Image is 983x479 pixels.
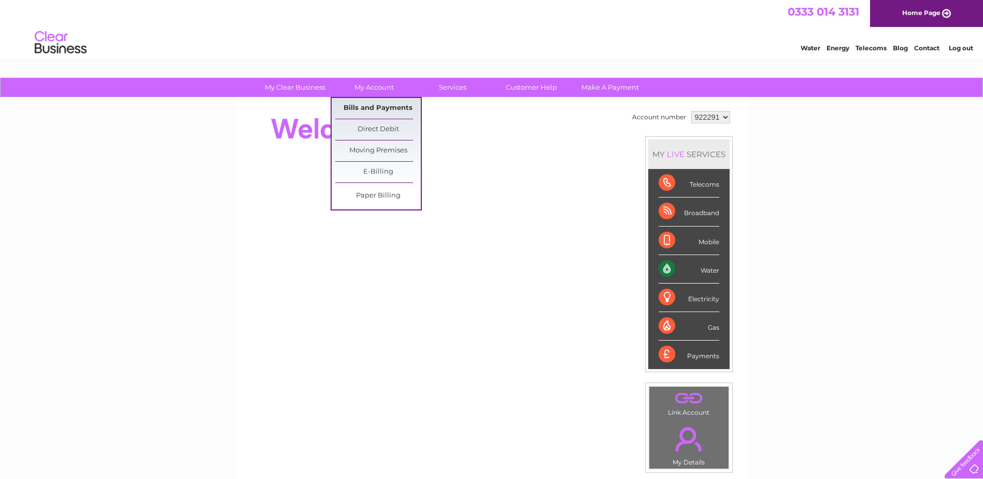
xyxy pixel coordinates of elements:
[659,227,719,255] div: Mobile
[252,78,338,97] a: My Clear Business
[659,198,719,226] div: Broadband
[335,162,421,182] a: E-Billing
[489,78,574,97] a: Customer Help
[331,78,417,97] a: My Account
[659,341,719,369] div: Payments
[665,149,687,159] div: LIVE
[652,389,726,407] a: .
[801,44,820,52] a: Water
[34,27,87,59] img: logo.png
[335,140,421,161] a: Moving Premises
[410,78,495,97] a: Services
[567,78,653,97] a: Make A Payment
[652,421,726,457] a: .
[247,6,737,50] div: Clear Business is a trading name of Verastar Limited (registered in [GEOGRAPHIC_DATA] No. 3667643...
[659,255,719,284] div: Water
[335,186,421,206] a: Paper Billing
[788,5,859,18] a: 0333 014 3131
[335,98,421,119] a: Bills and Payments
[649,418,729,469] td: My Details
[827,44,849,52] a: Energy
[659,169,719,198] div: Telecoms
[649,386,729,419] td: Link Account
[893,44,908,52] a: Blog
[630,108,689,126] td: Account number
[914,44,939,52] a: Contact
[856,44,887,52] a: Telecoms
[949,44,973,52] a: Log out
[648,139,730,169] div: MY SERVICES
[335,119,421,140] a: Direct Debit
[659,284,719,312] div: Electricity
[659,312,719,341] div: Gas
